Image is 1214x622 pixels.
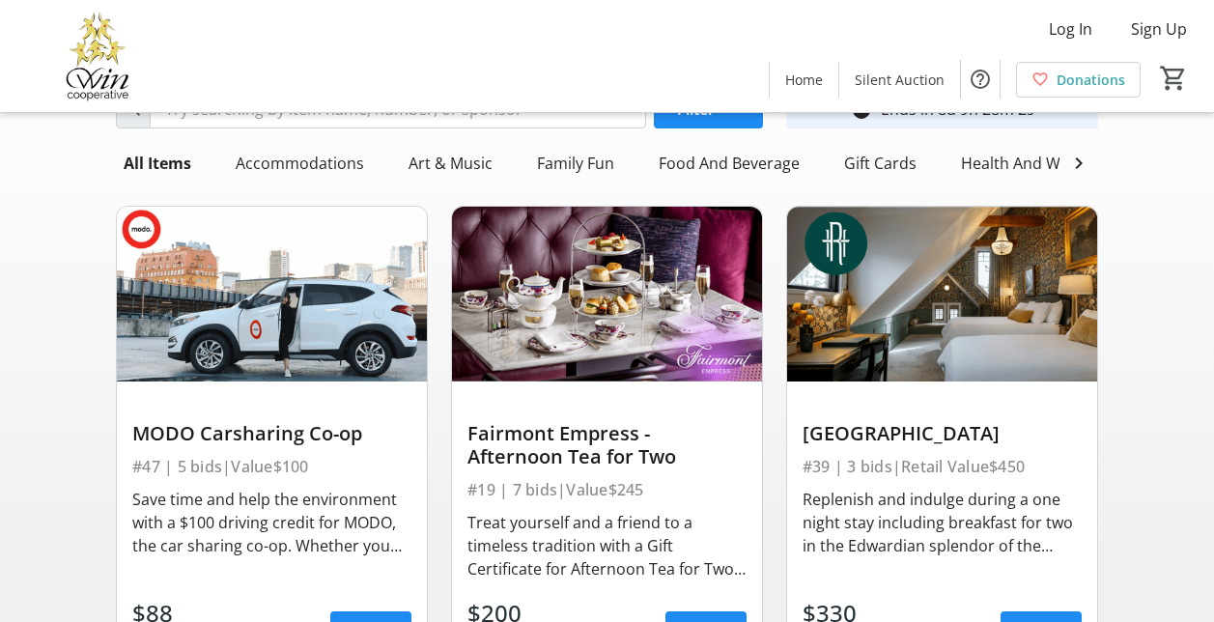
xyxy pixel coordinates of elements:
img: MODO Carsharing Co-op [117,207,427,382]
button: Log In [1033,14,1108,44]
div: Treat yourself and a friend to a timeless tradition with a Gift Certificate for Afternoon Tea for... [467,511,747,580]
span: Sign Up [1131,17,1187,41]
div: All Items [116,144,199,183]
div: Accommodations [228,144,372,183]
div: [GEOGRAPHIC_DATA] [803,422,1082,445]
div: Food And Beverage [651,144,807,183]
span: Silent Auction [855,70,945,90]
a: Home [770,62,838,98]
a: Donations [1016,62,1141,98]
img: Victoria Women In Need Community Cooperative's Logo [12,8,184,104]
span: Log In [1049,17,1092,41]
div: Fairmont Empress - Afternoon Tea for Two [467,422,747,468]
a: Silent Auction [839,62,960,98]
div: Save time and help the environment with a $100 driving credit for MODO, the car sharing co-op. Wh... [132,488,411,557]
button: Help [961,60,1000,99]
div: MODO Carsharing Co-op [132,422,411,445]
img: Rosemead House Hotel [787,207,1097,382]
div: Gift Cards [836,144,924,183]
div: Replenish and indulge during a one night stay including breakfast for two in the Edwardian splend... [803,488,1082,557]
img: Fairmont Empress - Afternoon Tea for Two [452,207,762,382]
div: #39 | 3 bids | Retail Value $450 [803,453,1082,480]
span: Home [785,70,823,90]
span: Donations [1057,70,1125,90]
div: #47 | 5 bids | Value $100 [132,453,411,480]
div: Health And Wellness [953,144,1118,183]
div: #19 | 7 bids | Value $245 [467,476,747,503]
button: Filter [654,90,763,128]
button: Sign Up [1115,14,1202,44]
div: Art & Music [401,144,500,183]
div: Family Fun [529,144,622,183]
button: Cart [1156,61,1191,96]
